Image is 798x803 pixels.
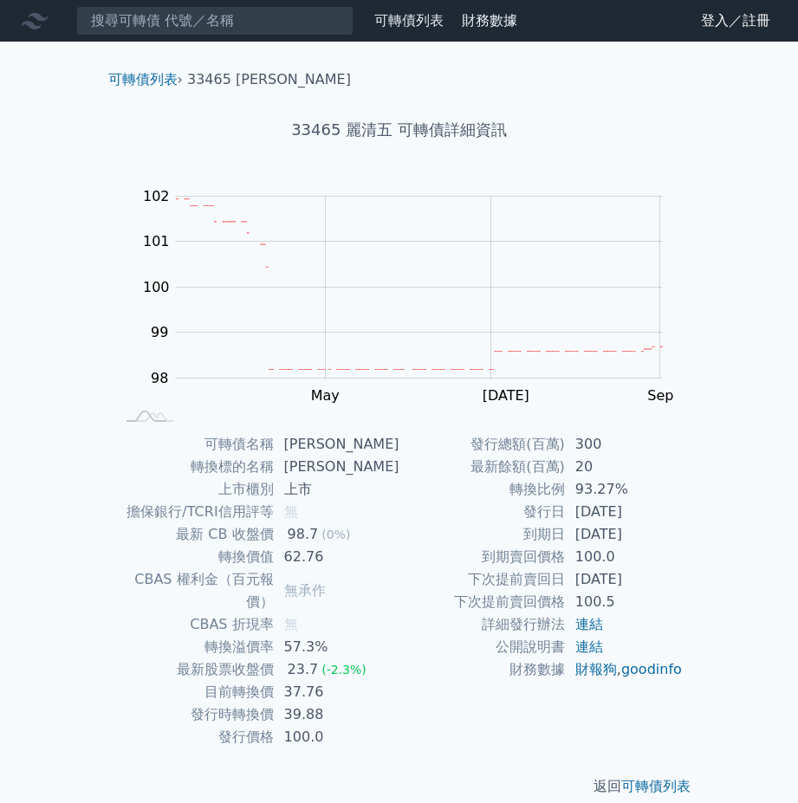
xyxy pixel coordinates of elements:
tspan: 98 [151,370,168,386]
td: [PERSON_NAME] [274,456,399,478]
td: , [565,658,684,681]
td: [DATE] [565,501,684,523]
td: [DATE] [565,523,684,546]
td: 100.0 [274,726,399,748]
a: 連結 [575,616,603,632]
iframe: Chat Widget [711,720,798,803]
span: (0%) [321,528,350,541]
span: 無 [284,503,298,520]
td: 39.88 [274,703,399,726]
td: 57.3% [274,636,399,658]
h1: 33465 麗清五 可轉債詳細資訊 [94,118,704,142]
span: (-2.3%) [321,663,367,677]
td: 可轉債名稱 [115,433,274,456]
g: Chart [134,188,689,404]
td: 100.5 [565,591,684,613]
span: 無 [284,616,298,632]
a: 可轉債列表 [621,778,691,794]
tspan: 101 [143,233,170,249]
tspan: Sep [647,387,673,404]
g: Series [176,199,662,370]
p: 返回 [94,776,704,797]
li: › [108,69,183,90]
td: [PERSON_NAME] [274,433,399,456]
td: 下次提前賣回價格 [399,591,565,613]
tspan: 100 [143,279,170,295]
td: 詳細發行辦法 [399,613,565,636]
td: CBAS 權利金（百元報價） [115,568,274,613]
td: 最新餘額(百萬) [399,456,565,478]
td: 發行日 [399,501,565,523]
td: 發行價格 [115,726,274,748]
td: 20 [565,456,684,478]
div: 聊天小工具 [711,720,798,803]
td: CBAS 折現率 [115,613,274,636]
td: 到期賣回價格 [399,546,565,568]
tspan: May [311,387,340,404]
td: 擔保銀行/TCRI信用評等 [115,501,274,523]
div: 98.7 [284,523,322,546]
td: 目前轉換價 [115,681,274,703]
td: 62.76 [274,546,399,568]
tspan: 102 [143,188,170,204]
tspan: 99 [151,324,168,340]
span: 無承作 [284,582,326,599]
a: 登入／註冊 [687,7,784,35]
td: 37.76 [274,681,399,703]
td: 下次提前賣回日 [399,568,565,591]
div: 23.7 [284,658,322,681]
td: 93.27% [565,478,684,501]
td: 轉換標的名稱 [115,456,274,478]
a: 財務數據 [462,12,517,29]
a: 可轉債列表 [374,12,444,29]
td: 發行時轉換價 [115,703,274,726]
tspan: [DATE] [483,387,529,404]
input: 搜尋可轉債 代號／名稱 [76,6,354,36]
td: 轉換價值 [115,546,274,568]
a: goodinfo [621,661,682,677]
td: 財務數據 [399,658,565,681]
td: 轉換溢價率 [115,636,274,658]
td: 最新股票收盤價 [115,658,274,681]
td: 上市 [274,478,399,501]
td: 300 [565,433,684,456]
td: 轉換比例 [399,478,565,501]
td: 發行總額(百萬) [399,433,565,456]
td: 到期日 [399,523,565,546]
li: 33465 [PERSON_NAME] [187,69,351,90]
td: 公開說明書 [399,636,565,658]
td: 上市櫃別 [115,478,274,501]
td: [DATE] [565,568,684,591]
a: 可轉債列表 [108,71,178,87]
td: 最新 CB 收盤價 [115,523,274,546]
td: 100.0 [565,546,684,568]
a: 財報狗 [575,661,617,677]
a: 連結 [575,638,603,655]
